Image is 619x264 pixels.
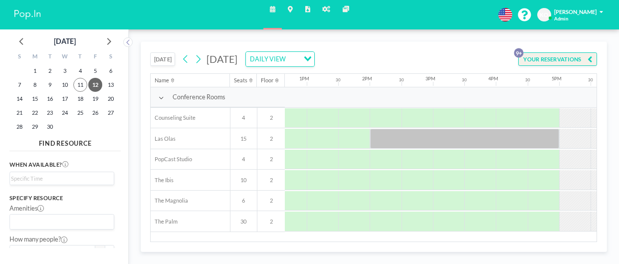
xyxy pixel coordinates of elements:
span: 30 [230,218,257,225]
span: The Palm [151,218,178,225]
span: Thursday, September 18, 2025 [73,92,87,106]
span: Saturday, September 20, 2025 [104,92,118,106]
span: PopCast Studio [151,156,192,163]
span: DAILY VIEW [248,54,287,64]
div: Name [155,77,169,84]
div: M [27,51,42,64]
input: Search for option [288,54,298,64]
span: 2 [257,114,285,121]
span: 2 [257,197,285,204]
span: The Magnolia [151,197,188,204]
span: Saturday, September 6, 2025 [104,64,118,78]
div: S [103,51,118,64]
button: + [105,245,114,259]
span: Admin [554,16,568,22]
span: Monday, September 8, 2025 [28,78,42,92]
span: KO [540,11,548,18]
span: 4 [230,114,257,121]
div: 30 [336,78,341,83]
div: Search for option [10,172,114,185]
label: How many people? [9,236,67,244]
span: Tuesday, September 2, 2025 [43,64,57,78]
span: Wednesday, September 3, 2025 [58,64,72,78]
span: Friday, September 12, 2025 [88,78,102,92]
div: Search for option [10,215,114,229]
span: Monday, September 29, 2025 [28,120,42,134]
span: Conference Rooms [173,93,225,101]
span: Friday, September 26, 2025 [88,106,102,120]
span: The Ibis [151,177,174,184]
span: 2 [257,177,285,184]
button: YOUR RESERVATIONS9+ [518,52,597,66]
label: Amenities [9,205,44,213]
span: Tuesday, September 9, 2025 [43,78,57,92]
div: 30 [588,78,593,83]
div: 5PM [552,76,562,82]
div: 1PM [299,76,309,82]
span: Thursday, September 4, 2025 [73,64,87,78]
span: 2 [257,156,285,163]
span: Sunday, September 28, 2025 [12,120,26,134]
div: 3PM [425,76,435,82]
div: W [57,51,72,64]
div: S [12,51,27,64]
h4: FIND RESOURCE [9,136,121,147]
div: Search for option [246,52,314,66]
span: 2 [257,135,285,142]
span: Saturday, September 13, 2025 [104,78,118,92]
div: Seats [234,77,247,84]
span: Wednesday, September 10, 2025 [58,78,72,92]
button: - [95,245,105,259]
span: Monday, September 15, 2025 [28,92,42,106]
span: Sunday, September 14, 2025 [12,92,26,106]
input: Search for option [11,174,108,183]
span: Tuesday, September 30, 2025 [43,120,57,134]
div: T [42,51,57,64]
span: Sunday, September 21, 2025 [12,106,26,120]
span: 15 [230,135,257,142]
img: organization-logo [12,7,42,23]
span: 6 [230,197,257,204]
div: T [73,51,88,64]
div: 2PM [362,76,372,82]
span: Monday, September 1, 2025 [28,64,42,78]
p: 9+ [514,48,524,57]
span: Friday, September 19, 2025 [88,92,102,106]
span: Wednesday, September 17, 2025 [58,92,72,106]
span: Thursday, September 11, 2025 [73,78,87,92]
h3: Specify resource [9,195,114,202]
span: Wednesday, September 24, 2025 [58,106,72,120]
div: 30 [462,78,467,83]
span: 2 [257,218,285,225]
input: Search for option [11,217,108,227]
span: 4 [230,156,257,163]
span: Thursday, September 25, 2025 [73,106,87,120]
span: Saturday, September 27, 2025 [104,106,118,120]
span: Las Olas [151,135,176,142]
div: F [88,51,103,64]
button: [DATE] [150,52,175,66]
span: Tuesday, September 16, 2025 [43,92,57,106]
div: 30 [399,78,404,83]
span: Tuesday, September 23, 2025 [43,106,57,120]
span: [DATE] [206,53,237,65]
div: 4PM [488,76,498,82]
span: Sunday, September 7, 2025 [12,78,26,92]
div: Floor [261,77,273,84]
span: [PERSON_NAME] [554,8,597,15]
span: Counseling Suite [151,114,196,121]
div: 30 [525,78,530,83]
div: [DATE] [54,34,76,48]
span: Monday, September 22, 2025 [28,106,42,120]
span: Friday, September 5, 2025 [88,64,102,78]
span: 10 [230,177,257,184]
